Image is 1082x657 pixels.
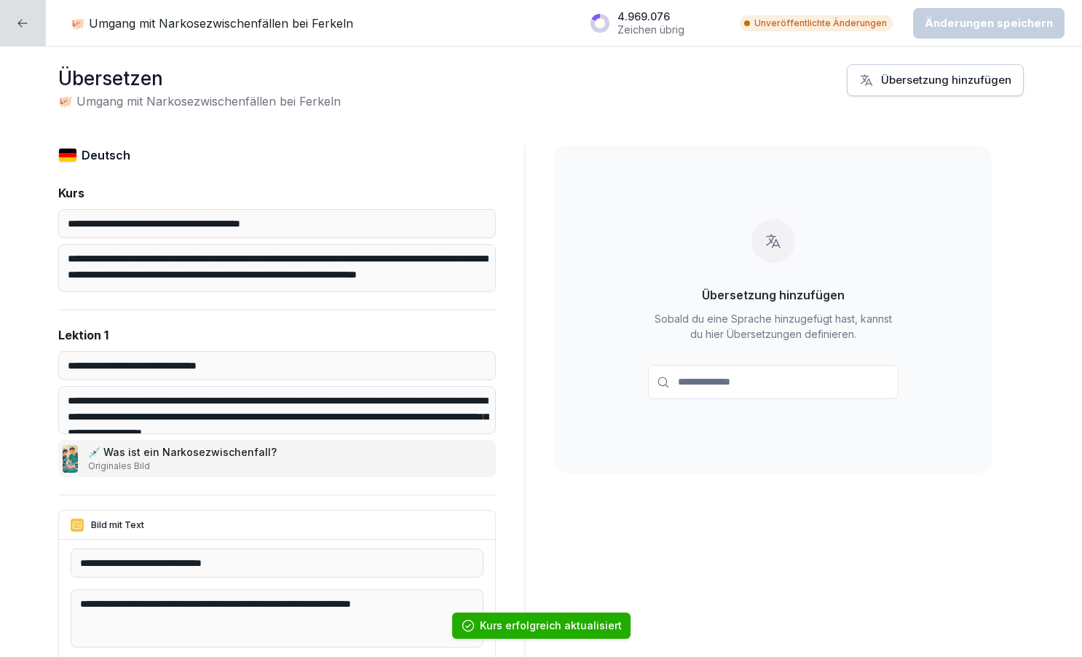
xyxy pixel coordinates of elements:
p: Deutsch [82,146,130,164]
button: Änderungen speichern [913,8,1065,39]
p: Übersetzung hinzufügen [702,286,845,304]
button: 4.969.076Zeichen übrig [583,4,727,42]
div: Kurs erfolgreich aktualisiert [480,618,622,633]
p: Unveröffentlichte Änderungen [754,17,887,30]
p: Kurs [58,184,84,202]
h1: Übersetzen [58,64,341,93]
button: Übersetzung hinzufügen [847,64,1024,96]
p: Bild mit Text [91,519,144,532]
p: Sobald du eine Sprache hinzugefügt hast, kannst du hier Übersetzungen definieren. [648,311,899,342]
p: 💉 Was ist ein Narkosezwischenfall? [88,444,280,460]
p: Lektion 1 [58,326,108,344]
p: Originales Bild [88,460,280,473]
img: de.svg [58,148,77,162]
p: Änderungen speichern [925,15,1053,31]
p: Zeichen übrig [617,23,684,36]
p: 🐖 Umgang mit Narkosezwischenfällen bei Ferkeln [71,15,353,32]
p: 4.969.076 [617,10,684,23]
img: lwm4h65t4z8sprdqsraicr16.png [63,445,78,473]
h2: 🐖 Umgang mit Narkosezwischenfällen bei Ferkeln [58,93,341,110]
div: Übersetzung hinzufügen [859,72,1011,88]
